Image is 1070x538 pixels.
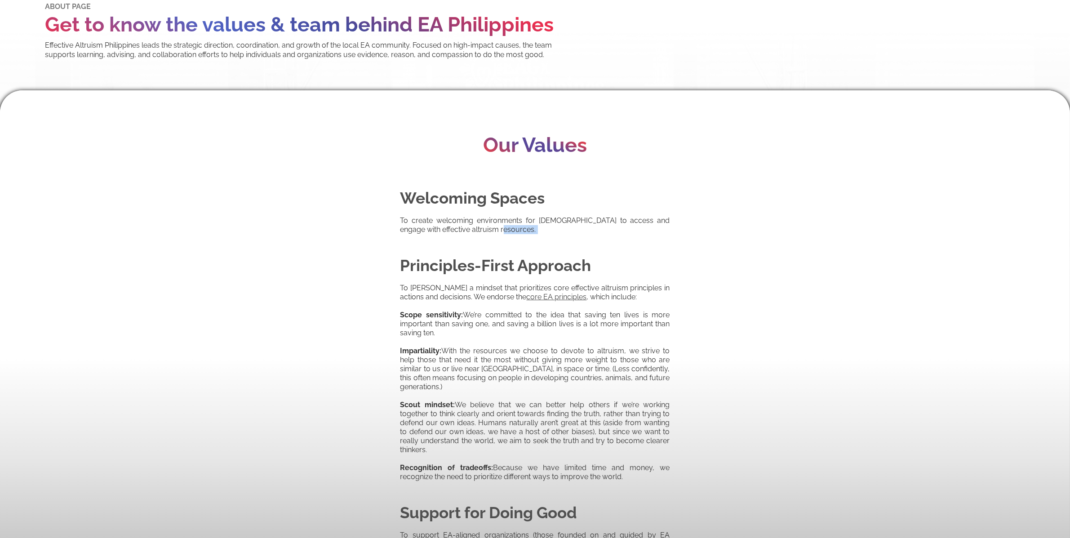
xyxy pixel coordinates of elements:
strong: Impartiality: [400,347,442,355]
h1: Support for Doing Good [400,504,670,522]
strong: Scope sensitivity: [400,311,463,319]
p: To create welcoming environments for [DEMOGRAPHIC_DATA] to access and engage with effective altru... [400,207,670,234]
a: core EA principles [527,293,587,301]
h1: Principles-First Approach [400,257,670,275]
strong: Scout mindset: [400,400,455,409]
strong: Recognition of tradeoffs: [400,463,493,472]
h1: Welcoming Spaces [400,189,670,207]
p: To [PERSON_NAME] a mindset that prioritizes core effective altruism principles in actions and dec... [400,275,670,481]
h1: Our Values [483,135,587,155]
